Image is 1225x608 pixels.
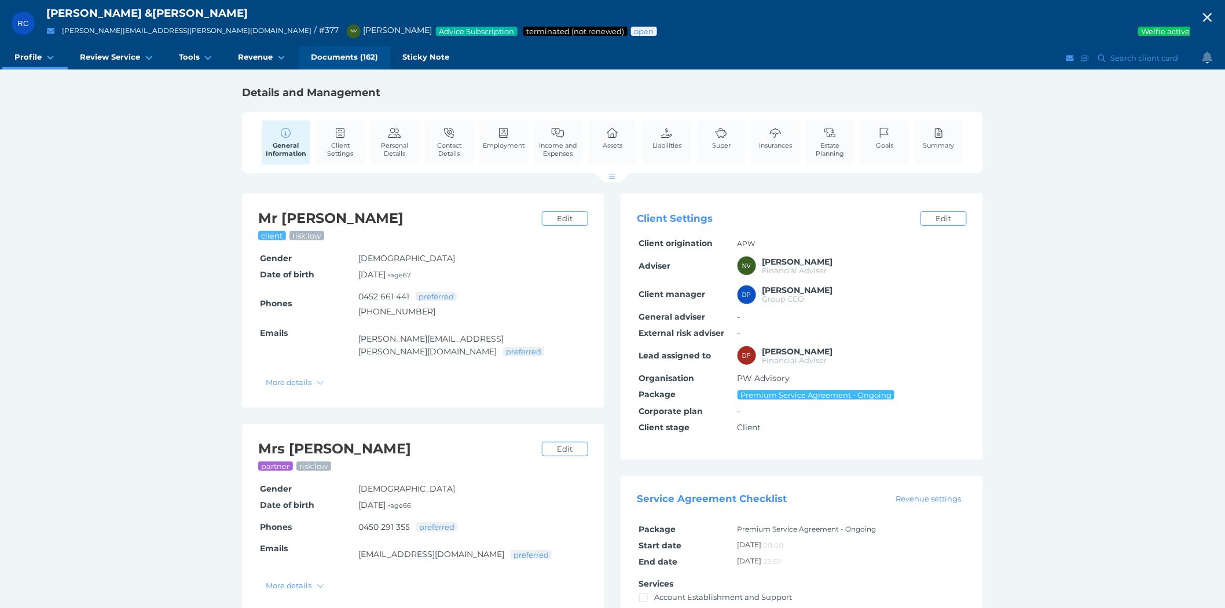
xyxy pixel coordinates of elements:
span: David Pettit [762,285,832,295]
span: More details [261,378,314,387]
span: Emails [261,328,288,338]
span: Search client card [1109,53,1184,63]
span: Contact Details [428,141,471,158]
span: [DATE] • [359,269,412,280]
button: More details [260,578,330,592]
span: Personal Details [373,141,416,158]
span: Welfie active [1140,27,1191,36]
span: preferred [419,522,456,532]
a: Assets [600,120,625,156]
span: - [738,406,740,416]
button: Email [1065,51,1076,65]
a: 0450 291 355 [359,522,410,532]
span: Edit [931,214,956,223]
span: Gender [261,484,292,494]
span: client [261,231,284,240]
span: Documents (162) [311,52,378,62]
span: Edit [552,444,578,453]
span: Organisation [639,373,695,383]
td: APW [735,236,967,252]
span: Account Establishment and Support [655,592,793,602]
a: General Information [262,120,310,164]
h1: Details and Management [242,86,983,100]
span: Package [639,389,676,400]
span: Assets [603,141,622,149]
span: Client Settings [319,141,362,158]
span: Advice status: Review not yet booked in [633,27,655,36]
div: David Pettit [738,285,756,304]
span: [PERSON_NAME] [341,25,432,35]
span: Edit [552,214,578,223]
span: Service Agreement Checklist [637,493,787,505]
h2: Mr [PERSON_NAME] [258,210,536,228]
span: 23:59 [764,557,782,566]
a: Liabilities [650,120,684,156]
div: Nancy Vos [347,24,361,38]
span: / # 377 [314,25,339,35]
span: risk: low [299,462,329,471]
td: Premium Service Agreement - Ongoing [735,521,967,537]
span: DP [742,291,751,298]
span: External risk adviser [639,328,725,338]
span: RC [17,19,28,28]
span: DP [742,352,751,359]
span: Services [639,578,674,589]
a: Personal Details [371,120,419,164]
span: General Information [265,141,307,158]
span: Client origination [639,238,713,248]
td: [DATE] [735,554,967,570]
span: Gender [261,253,292,263]
span: Service package status: Not renewed [526,27,625,36]
span: Review Service [80,52,140,62]
span: Lead assigned to [639,350,711,361]
small: age 66 [391,501,412,510]
a: Summary [920,120,958,156]
span: NV [742,262,751,269]
a: 0452 661 441 [359,291,410,302]
span: 00:00 [764,541,784,550]
span: preferred [505,347,542,356]
a: Edit [542,442,588,456]
span: Financial Adviser [762,356,827,365]
div: Richard Crane [12,12,35,35]
a: [PHONE_NUMBER] [359,306,436,317]
span: PW Advisory [738,373,790,383]
span: Client stage [639,422,690,433]
span: Financial Adviser [762,266,827,275]
td: [DATE] [735,537,967,554]
a: Employment [480,120,527,156]
span: Emails [261,543,288,554]
span: Client manager [639,289,706,299]
span: Profile [14,52,42,62]
span: Premium Service Agreement - Ongoing [740,390,893,400]
button: More details [260,375,330,390]
span: [PERSON_NAME] [46,6,142,20]
a: [PERSON_NAME][EMAIL_ADDRESS][PERSON_NAME][DOMAIN_NAME] [62,26,311,35]
button: SMS [1080,51,1091,65]
button: Email [43,24,58,38]
span: [DEMOGRAPHIC_DATA] [359,484,456,494]
a: Profile [2,46,68,69]
a: Income and Expenses [534,120,582,164]
a: Super [709,120,733,156]
span: preferred [513,550,550,559]
a: Revenue [226,46,299,69]
small: age 67 [391,271,412,279]
span: More details [261,581,314,590]
a: Insurances [757,120,795,156]
span: Sticky Note [402,52,449,62]
a: Revenue settings [890,493,967,504]
a: [EMAIL_ADDRESS][DOMAIN_NAME] [359,549,505,559]
a: Documents (162) [299,46,390,69]
span: Tools [179,52,200,62]
span: & [PERSON_NAME] [145,6,248,20]
span: Summary [923,141,955,149]
span: partner [261,462,291,471]
span: Nancy Vos [762,257,832,267]
span: David Parry [762,346,832,357]
div: Nancy Vos [738,257,756,275]
span: Liabilities [652,141,681,149]
span: Package [639,524,676,534]
span: Phones [261,522,292,532]
h2: Mrs [PERSON_NAME] [258,440,536,458]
